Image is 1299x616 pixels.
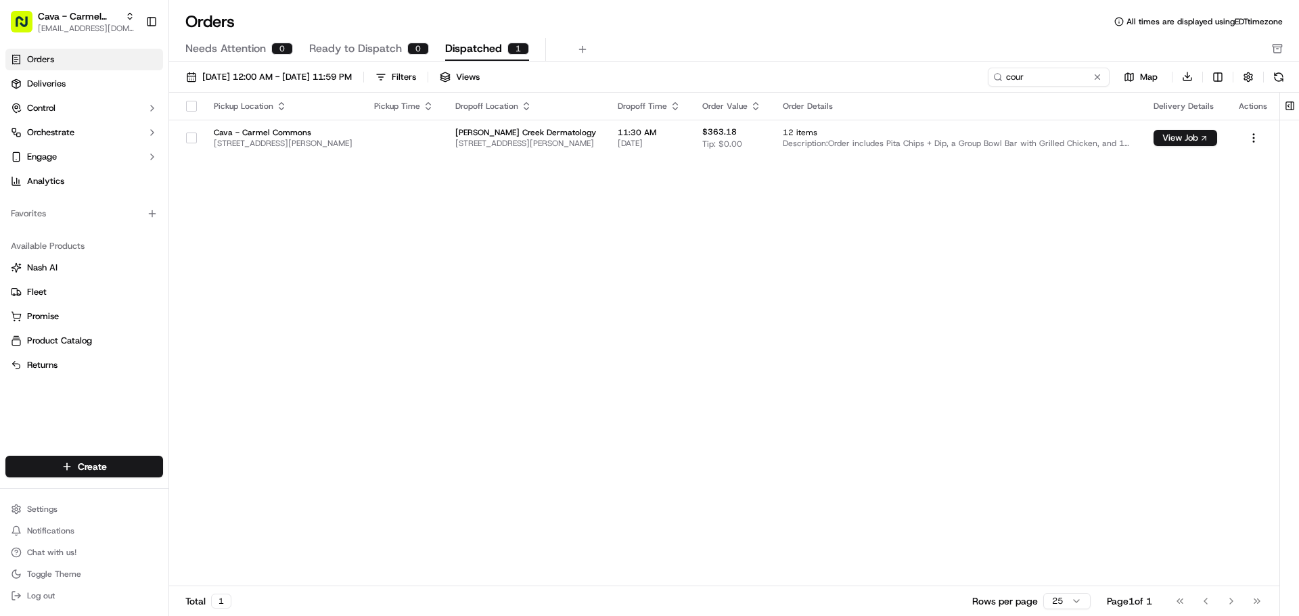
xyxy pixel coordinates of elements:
[5,49,163,70] a: Orders
[5,257,163,279] button: Nash AI
[214,138,352,149] span: [STREET_ADDRESS][PERSON_NAME]
[1107,594,1152,608] div: Page 1 of 1
[1154,133,1217,143] a: View Job
[214,101,352,112] div: Pickup Location
[78,460,107,473] span: Create
[27,569,81,579] span: Toggle Theme
[1126,16,1283,27] span: All times are displayed using EDT timezone
[27,547,76,558] span: Chat with us!
[1140,71,1158,83] span: Map
[27,359,58,371] span: Returns
[5,306,163,327] button: Promise
[1239,101,1269,112] div: Actions
[618,138,681,149] span: [DATE]
[271,43,293,55] div: 0
[5,565,163,584] button: Toggle Theme
[38,9,120,23] button: Cava - Carmel Commons
[702,101,761,112] div: Order Value
[5,5,140,38] button: Cava - Carmel Commons[EMAIL_ADDRESS][DOMAIN_NAME]
[185,41,266,57] span: Needs Attention
[202,71,352,83] span: [DATE] 12:00 AM - [DATE] 11:59 PM
[445,41,502,57] span: Dispatched
[11,310,158,323] a: Promise
[27,102,55,114] span: Control
[1154,101,1217,112] div: Delivery Details
[5,543,163,562] button: Chat with us!
[507,43,529,55] div: 1
[27,126,74,139] span: Orchestrate
[456,71,480,83] span: Views
[309,41,402,57] span: Ready to Dispatch
[5,281,163,303] button: Fleet
[27,53,54,66] span: Orders
[5,146,163,168] button: Engage
[1154,130,1217,146] button: View Job
[783,127,1132,138] span: 12 items
[5,122,163,143] button: Orchestrate
[27,590,55,601] span: Log out
[11,286,158,298] a: Fleet
[27,525,74,536] span: Notifications
[11,335,158,347] a: Product Catalog
[27,286,47,298] span: Fleet
[27,151,57,163] span: Engage
[374,101,434,112] div: Pickup Time
[211,594,231,609] div: 1
[392,71,416,83] div: Filters
[988,68,1110,87] input: Type to search
[618,101,681,112] div: Dropoff Time
[455,101,596,112] div: Dropoff Location
[5,521,163,540] button: Notifications
[27,175,64,187] span: Analytics
[407,43,429,55] div: 0
[702,126,737,137] span: $363.18
[618,127,681,138] span: 11:30 AM
[27,504,58,515] span: Settings
[972,594,1038,608] p: Rows per page
[27,78,66,90] span: Deliveries
[702,139,742,149] span: Tip: $0.00
[1115,69,1166,85] button: Map
[5,586,163,605] button: Log out
[5,170,163,192] a: Analytics
[5,203,163,224] div: Favorites
[5,330,163,352] button: Product Catalog
[5,500,163,519] button: Settings
[5,456,163,477] button: Create
[27,335,92,347] span: Product Catalog
[783,138,1132,149] span: Description: Order includes Pita Chips + Dip, a Group Bowl Bar with Grilled Chicken, and 10 servi...
[369,68,422,87] button: Filters
[185,11,235,32] h1: Orders
[455,127,596,138] span: [PERSON_NAME] Creek Dermatology
[783,101,1132,112] div: Order Details
[27,310,59,323] span: Promise
[434,68,486,87] button: Views
[5,73,163,95] a: Deliveries
[180,68,358,87] button: [DATE] 12:00 AM - [DATE] 11:59 PM
[27,262,58,274] span: Nash AI
[1269,68,1288,87] button: Refresh
[11,262,158,274] a: Nash AI
[11,359,158,371] a: Returns
[5,354,163,376] button: Returns
[5,235,163,257] div: Available Products
[5,97,163,119] button: Control
[185,594,231,609] div: Total
[455,138,596,149] span: [STREET_ADDRESS][PERSON_NAME]
[214,127,352,138] span: Cava - Carmel Commons
[38,23,135,34] button: [EMAIL_ADDRESS][DOMAIN_NAME]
